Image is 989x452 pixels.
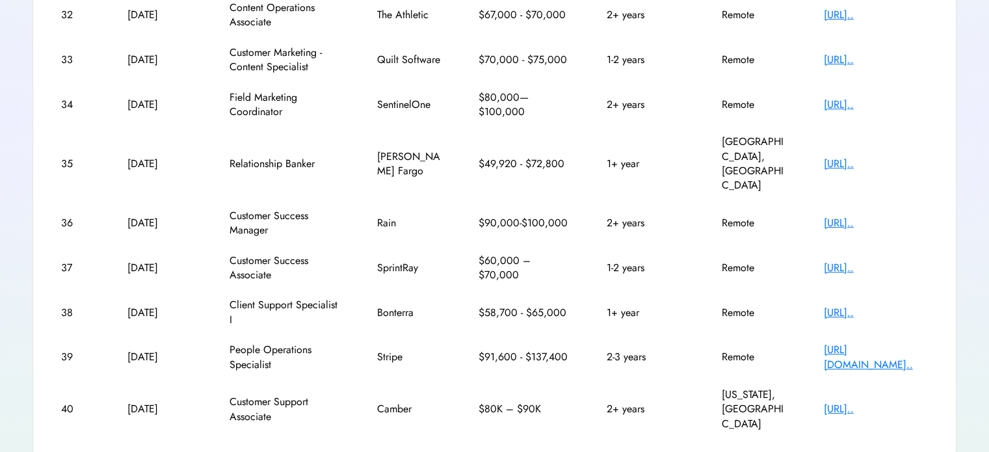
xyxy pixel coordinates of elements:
[61,350,90,364] div: 39
[607,402,685,416] div: 2+ years
[61,402,90,416] div: 40
[230,343,340,372] div: People Operations Specialist
[722,388,787,431] div: [US_STATE], [GEOGRAPHIC_DATA]
[607,53,685,67] div: 1-2 years
[127,98,192,112] div: [DATE]
[61,306,90,320] div: 38
[127,216,192,230] div: [DATE]
[607,216,685,230] div: 2+ years
[824,53,928,67] div: [URL]..
[377,261,442,275] div: SprintRay
[377,8,442,22] div: The Athletic
[824,402,928,416] div: [URL]..
[377,350,442,364] div: Stripe
[127,402,192,416] div: [DATE]
[607,261,685,275] div: 1-2 years
[61,8,90,22] div: 32
[722,216,787,230] div: Remote
[230,395,340,424] div: Customer Support Associate
[377,216,442,230] div: Rain
[377,98,442,112] div: SentinelOne
[230,46,340,75] div: Customer Marketing - Content Specialist
[61,53,90,67] div: 33
[230,298,340,327] div: Client Support Specialist I
[61,261,90,275] div: 37
[479,402,570,416] div: $80K – $90K
[230,157,340,171] div: Relationship Banker
[479,157,570,171] div: $49,920 - $72,800
[61,98,90,112] div: 34
[127,306,192,320] div: [DATE]
[824,8,928,22] div: [URL]..
[607,8,685,22] div: 2+ years
[479,8,570,22] div: $67,000 - $70,000
[479,306,570,320] div: $58,700 - $65,000
[824,343,928,372] div: [URL][DOMAIN_NAME]..
[607,98,685,112] div: 2+ years
[377,402,442,416] div: Camber
[127,350,192,364] div: [DATE]
[722,135,787,193] div: [GEOGRAPHIC_DATA], [GEOGRAPHIC_DATA]
[127,261,192,275] div: [DATE]
[230,1,340,30] div: Content Operations Associate
[61,157,90,171] div: 35
[824,98,928,112] div: [URL]..
[824,306,928,320] div: [URL]..
[824,216,928,230] div: [URL]..
[127,8,192,22] div: [DATE]
[230,209,340,238] div: Customer Success Manager
[127,157,192,171] div: [DATE]
[607,157,685,171] div: 1+ year
[722,8,787,22] div: Remote
[479,53,570,67] div: $70,000 - $75,000
[230,254,340,283] div: Customer Success Associate
[722,306,787,320] div: Remote
[607,306,685,320] div: 1+ year
[479,254,570,283] div: $60,000 – $70,000
[722,350,787,364] div: Remote
[824,157,928,171] div: [URL]..
[479,350,570,364] div: $91,600 - $137,400
[824,261,928,275] div: [URL]..
[377,150,442,179] div: [PERSON_NAME] Fargo
[607,350,685,364] div: 2-3 years
[722,261,787,275] div: Remote
[479,216,570,230] div: $90,000-$100,000
[61,216,90,230] div: 36
[722,98,787,112] div: Remote
[230,90,340,120] div: Field Marketing Coordinator
[479,90,570,120] div: $80,000—$100,000
[377,53,442,67] div: Quilt Software
[377,306,442,320] div: Bonterra
[127,53,192,67] div: [DATE]
[722,53,787,67] div: Remote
